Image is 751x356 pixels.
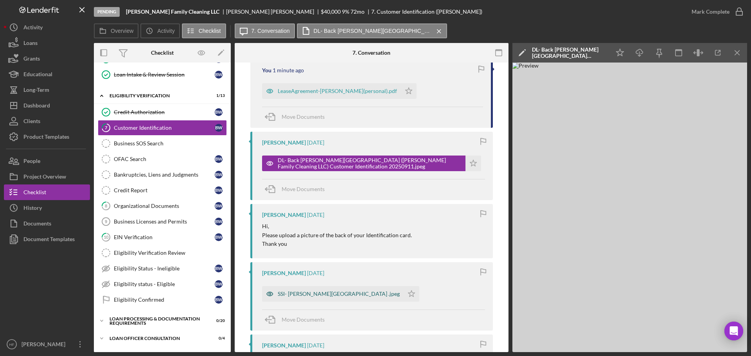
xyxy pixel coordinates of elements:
div: B W [215,296,223,304]
button: Long-Term [4,82,90,98]
a: Business SOS Search [98,136,227,151]
div: Eligibility Confirmed [114,297,215,303]
button: Dashboard [4,98,90,113]
div: People [23,153,40,171]
div: EIN Verification [114,234,215,240]
button: DL- Back [PERSON_NAME][GEOGRAPHIC_DATA] ([PERSON_NAME] Family Cleaning LLC) Customer Identificati... [297,23,447,38]
time: 2025-09-11 22:02 [307,140,324,146]
div: Eligibility Verification Review [114,250,226,256]
div: B W [215,124,223,132]
div: Grants [23,51,40,68]
div: B W [215,71,223,79]
div: Customer Identification [114,125,215,131]
a: 8Organizational DocumentsBW [98,198,227,214]
div: Business Licenses and Permits [114,218,215,225]
button: Product Templates [4,129,90,145]
div: Business SOS Search [114,140,226,147]
a: 7Customer IdentificationBW [98,120,227,136]
div: 9 % [342,9,349,15]
div: 1 / 13 [211,93,225,98]
tspan: 10 [104,234,109,240]
button: Move Documents [262,107,332,127]
div: Pending [94,7,120,17]
div: Checklist [23,184,46,202]
button: Activity [140,23,180,38]
p: Thank you [262,240,412,248]
div: 7. Customer Identification ([PERSON_NAME]) [371,9,482,15]
a: OFAC SearchBW [98,151,227,167]
div: Educational [23,66,52,84]
a: Checklist [4,184,90,200]
div: B W [215,280,223,288]
div: DL- Back [PERSON_NAME][GEOGRAPHIC_DATA] ([PERSON_NAME] Family Cleaning LLC) Customer Identificati... [532,47,606,59]
label: Overview [111,28,133,34]
button: Move Documents [262,310,332,329]
button: Document Templates [4,231,90,247]
div: LeaseAgreement-[PERSON_NAME](personal).pdf [278,88,397,94]
a: Bankruptcies, Liens and JudgmentsBW [98,167,227,182]
div: You [262,67,271,73]
div: Clients [23,113,40,131]
div: [PERSON_NAME] [262,342,306,349]
div: B W [215,108,223,116]
div: [PERSON_NAME] [PERSON_NAME] [226,9,321,15]
div: 7. Conversation [352,50,390,56]
a: 10EIN VerificationBW [98,229,227,245]
a: Project Overview [4,169,90,184]
div: 0 / 4 [211,336,225,341]
div: Loans [23,35,38,53]
button: Clients [4,113,90,129]
a: 9Business Licenses and PermitsBW [98,214,227,229]
div: Loan Processing & Documentation Requirements [110,317,205,326]
tspan: 7 [105,125,108,130]
div: Loan Officer Consultation [110,336,205,341]
tspan: 9 [105,219,107,224]
tspan: 8 [105,203,107,208]
div: B W [215,265,223,272]
button: Grants [4,51,90,66]
label: 7. Conversation [252,28,290,34]
div: Document Templates [23,231,75,249]
button: Mark Complete [684,4,747,20]
button: HF[PERSON_NAME] [4,336,90,352]
p: Please upload a picture of the back of your Identification card. [262,231,412,240]
button: History [4,200,90,216]
div: DL- Back [PERSON_NAME][GEOGRAPHIC_DATA] ([PERSON_NAME] Family Cleaning LLC) Customer Identificati... [278,157,462,170]
label: Activity [157,28,174,34]
button: Checklist [182,23,226,38]
button: Loans [4,35,90,51]
div: 72 mo [350,9,365,15]
a: Eligibility ConfirmedBW [98,292,227,308]
div: SSI- [PERSON_NAME][GEOGRAPHIC_DATA] .jpeg [278,291,400,297]
div: Activity [23,20,43,37]
a: Credit AuthorizationBW [98,104,227,120]
div: 0 / 20 [211,318,225,323]
span: Move Documents [282,316,325,323]
div: OFAC Search [114,156,215,162]
div: Open Intercom Messenger [724,322,743,340]
button: Documents [4,216,90,231]
div: [PERSON_NAME] [262,212,306,218]
div: Credit Report [114,187,215,193]
div: [PERSON_NAME] [262,270,306,276]
div: B W [215,171,223,179]
time: 2025-09-08 14:50 [307,342,324,349]
div: [PERSON_NAME] [262,140,306,146]
div: B W [215,155,223,163]
button: Overview [94,23,138,38]
div: Project Overview [23,169,66,186]
div: Eligibility Status - Ineligible [114,265,215,272]
button: SSI- [PERSON_NAME][GEOGRAPHIC_DATA] .jpeg [262,286,419,302]
div: Bankruptcies, Liens and Judgments [114,172,215,178]
span: Move Documents [282,113,325,120]
div: B W [215,233,223,241]
button: LeaseAgreement-[PERSON_NAME](personal).pdf [262,83,417,99]
text: HF [9,342,14,347]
